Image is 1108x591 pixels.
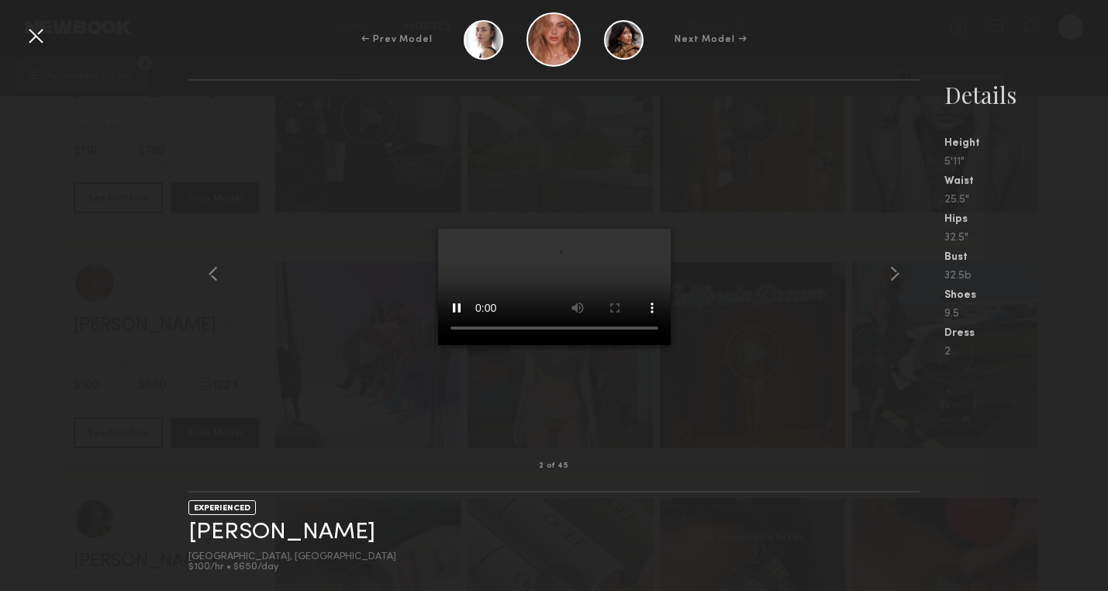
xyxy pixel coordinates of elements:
div: Next Model → [675,33,747,47]
div: Details [944,79,1108,110]
div: Height [944,138,1108,149]
div: [GEOGRAPHIC_DATA], [GEOGRAPHIC_DATA] [188,552,396,562]
div: Dress [944,328,1108,339]
div: $100/hr • $650/day [188,562,396,572]
div: 5'11" [944,157,1108,168]
div: 32.5b [944,271,1108,282]
div: Waist [944,176,1108,187]
a: [PERSON_NAME] [188,520,375,544]
div: Shoes [944,290,1108,301]
div: Bust [944,252,1108,263]
div: Hips [944,214,1108,225]
div: 25.5" [944,195,1108,206]
div: 2 of 45 [539,462,568,470]
div: EXPERIENCED [188,500,256,515]
div: 9.5 [944,309,1108,320]
div: ← Prev Model [361,33,433,47]
div: 32.5" [944,233,1108,244]
div: 2 [944,347,1108,358]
